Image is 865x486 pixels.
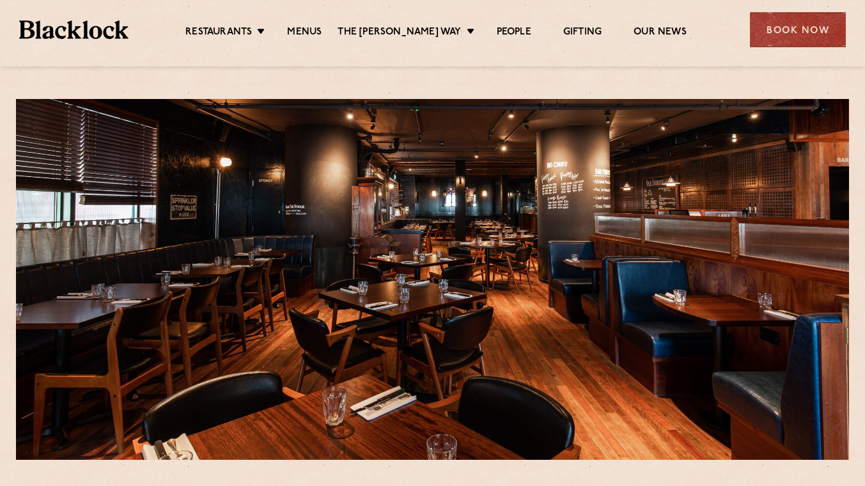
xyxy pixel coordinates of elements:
[563,26,602,40] a: Gifting
[185,26,252,40] a: Restaurants
[497,26,531,40] a: People
[338,26,461,40] a: The [PERSON_NAME] Way
[287,26,322,40] a: Menus
[19,20,129,39] img: BL_Textured_Logo-footer-cropped.svg
[634,26,687,40] a: Our News
[750,12,846,47] div: Book Now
